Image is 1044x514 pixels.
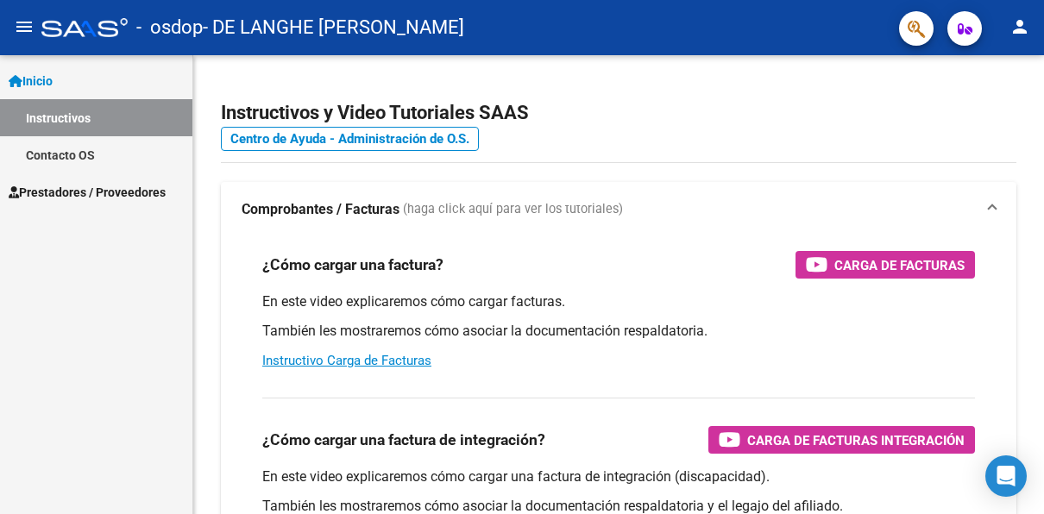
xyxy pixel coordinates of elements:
p: En este video explicaremos cómo cargar facturas. [262,292,975,311]
mat-icon: person [1009,16,1030,37]
mat-expansion-panel-header: Comprobantes / Facturas (haga click aquí para ver los tutoriales) [221,182,1016,237]
a: Centro de Ayuda - Administración de O.S. [221,127,479,151]
h3: ¿Cómo cargar una factura de integración? [262,428,545,452]
span: Prestadores / Proveedores [9,183,166,202]
p: También les mostraremos cómo asociar la documentación respaldatoria. [262,322,975,341]
p: En este video explicaremos cómo cargar una factura de integración (discapacidad). [262,467,975,486]
button: Carga de Facturas Integración [708,426,975,454]
span: - DE LANGHE [PERSON_NAME] [203,9,464,47]
strong: Comprobantes / Facturas [242,200,399,219]
button: Carga de Facturas [796,251,975,279]
h2: Instructivos y Video Tutoriales SAAS [221,97,1016,129]
span: - osdop [136,9,203,47]
div: Open Intercom Messenger [985,455,1027,497]
span: (haga click aquí para ver los tutoriales) [403,200,623,219]
span: Carga de Facturas [834,254,965,276]
span: Inicio [9,72,53,91]
span: Carga de Facturas Integración [747,429,965,451]
mat-icon: menu [14,16,35,37]
h3: ¿Cómo cargar una factura? [262,253,443,277]
a: Instructivo Carga de Facturas [262,353,431,368]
